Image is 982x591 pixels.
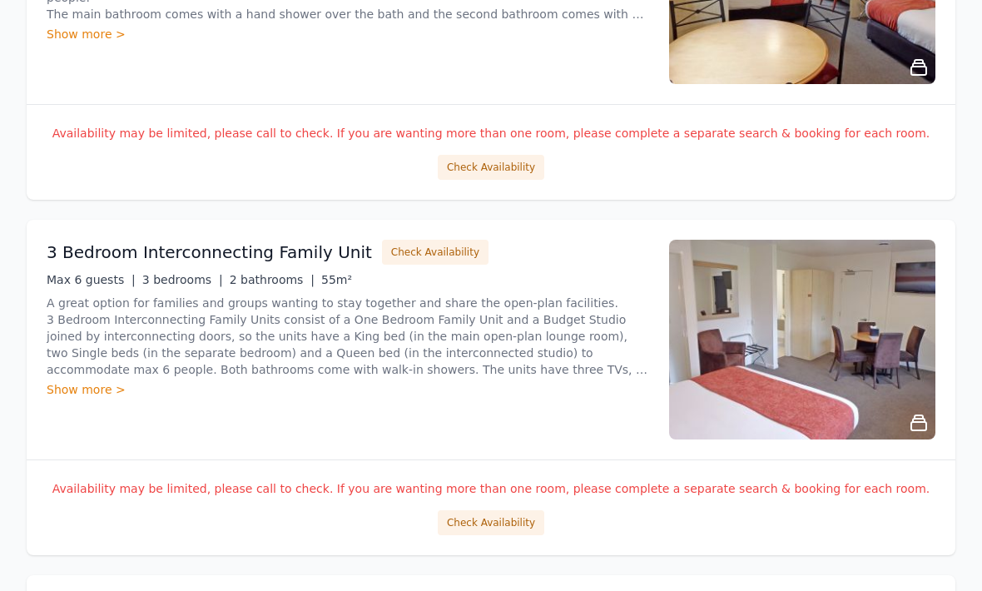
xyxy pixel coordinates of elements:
[47,273,136,286] span: Max 6 guests |
[47,125,935,142] p: Availability may be limited, please call to check. If you are wanting more than one room, please ...
[230,273,315,286] span: 2 bathrooms |
[47,295,649,378] p: A great option for families and groups wanting to stay together and share the open-plan facilitie...
[382,240,489,265] button: Check Availability
[47,241,372,264] h3: 3 Bedroom Interconnecting Family Unit
[47,26,649,42] div: Show more >
[47,381,649,398] div: Show more >
[142,273,223,286] span: 3 bedrooms |
[321,273,352,286] span: 55m²
[438,155,544,180] button: Check Availability
[438,510,544,535] button: Check Availability
[47,480,935,497] p: Availability may be limited, please call to check. If you are wanting more than one room, please ...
